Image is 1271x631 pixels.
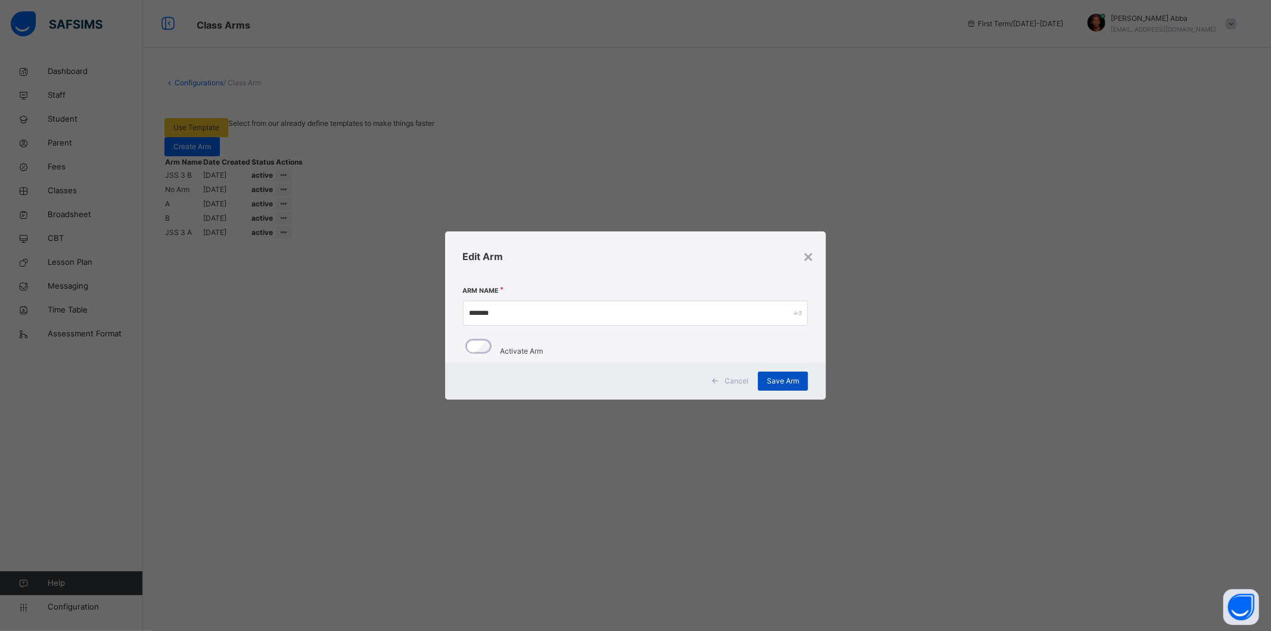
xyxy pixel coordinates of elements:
[463,286,499,296] label: Arm Name
[767,376,799,386] span: Save Arm
[803,243,814,268] div: ×
[725,376,748,386] span: Cancel
[1223,589,1259,625] button: Open asap
[500,347,543,355] label: Activate Arm
[463,250,504,262] span: Edit Arm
